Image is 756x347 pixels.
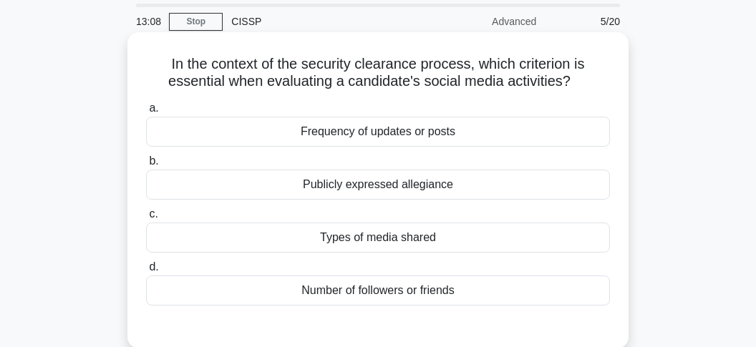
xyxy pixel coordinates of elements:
[146,117,610,147] div: Frequency of updates or posts
[146,223,610,253] div: Types of media shared
[146,275,610,306] div: Number of followers or friends
[149,260,158,273] span: d.
[545,7,629,36] div: 5/20
[420,7,545,36] div: Advanced
[127,7,169,36] div: 13:08
[149,155,158,167] span: b.
[146,170,610,200] div: Publicly expressed allegiance
[149,207,157,220] span: c.
[223,7,420,36] div: CISSP
[145,55,611,91] h5: In the context of the security clearance process, which criterion is essential when evaluating a ...
[169,13,223,31] a: Stop
[149,102,158,114] span: a.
